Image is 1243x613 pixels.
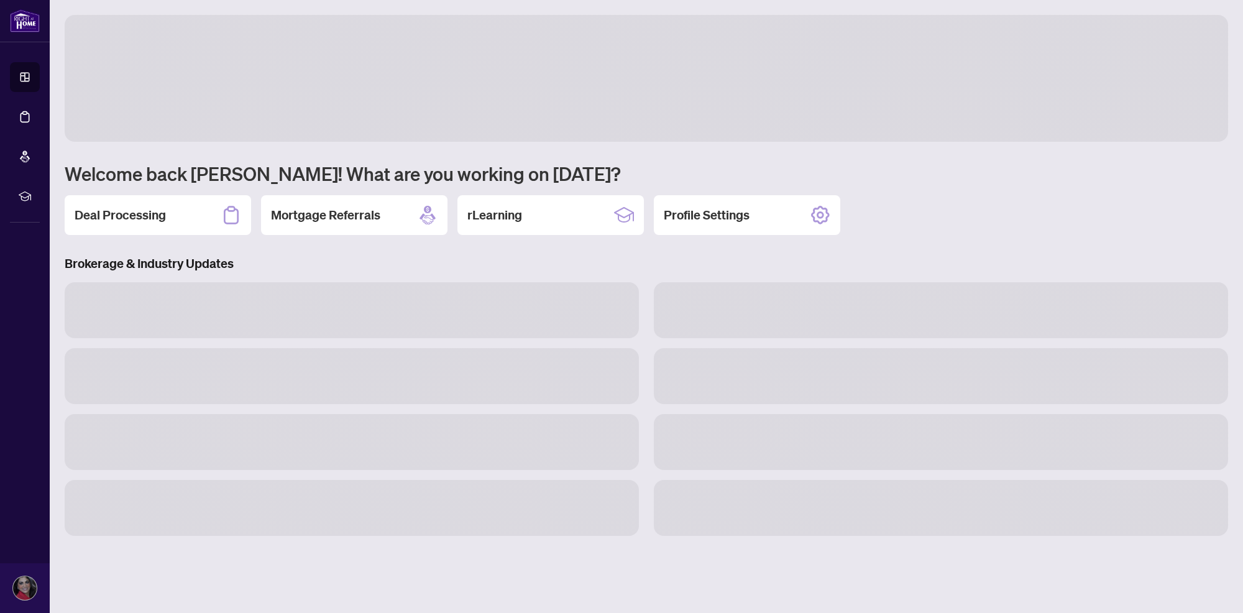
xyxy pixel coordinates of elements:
[13,576,37,600] img: Profile Icon
[75,206,166,224] h2: Deal Processing
[10,9,40,32] img: logo
[664,206,750,224] h2: Profile Settings
[271,206,380,224] h2: Mortgage Referrals
[65,255,1228,272] h3: Brokerage & Industry Updates
[467,206,522,224] h2: rLearning
[65,162,1228,185] h1: Welcome back [PERSON_NAME]! What are you working on [DATE]?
